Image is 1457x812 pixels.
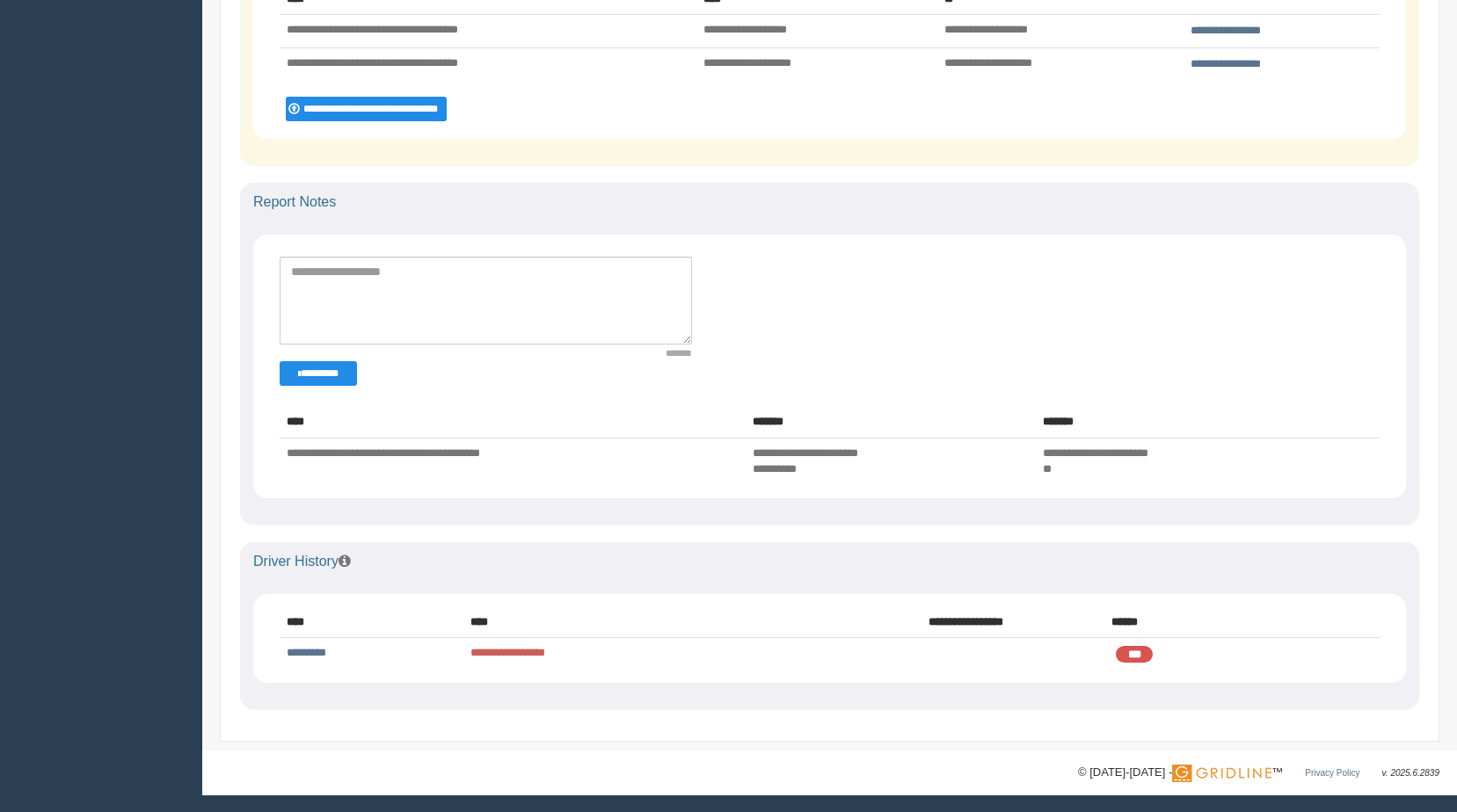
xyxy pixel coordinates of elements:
div: Report Notes [240,183,1419,221]
button: Change Filter Options [280,361,357,386]
a: Privacy Policy [1305,768,1359,778]
div: Driver History [240,542,1419,581]
div: © [DATE]-[DATE] - ™ [1078,764,1439,782]
img: Gridline [1172,765,1271,782]
span: v. 2025.6.2839 [1382,768,1439,778]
